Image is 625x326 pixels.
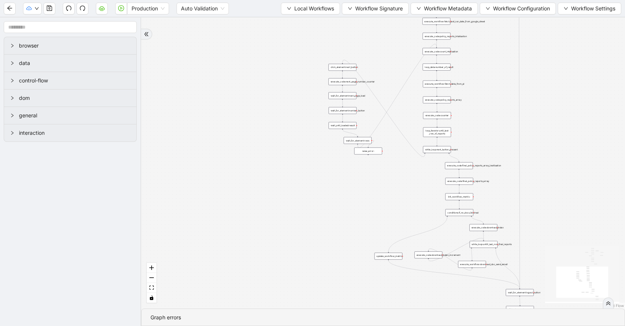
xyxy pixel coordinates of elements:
[493,4,550,13] span: Workflow Configuration
[480,3,556,14] button: downWorkflow Configuration
[423,146,451,153] div: while_loop:next_button_present
[281,3,340,14] button: downLocal Workflows
[147,293,156,303] button: toggle interactivity
[19,59,130,67] span: data
[132,3,165,14] span: Production
[342,3,409,14] button: downWorkflow Signature
[470,241,498,248] div: while_loop:untill_last_row_final_reports
[19,129,130,137] span: interaction
[96,3,108,14] button: cloud-server
[423,81,451,88] div: execute_workflow:fetch_data_from_pl
[423,63,451,71] div: loop_data:number_of_result
[375,253,402,260] div: update_workflow_metric:
[423,127,451,137] div: loop_iterator:until_last _row_of_reports
[445,193,473,201] div: init_workflow_metric:
[328,107,356,114] div: wait_for_element:number_button
[366,157,371,162] span: plus-circle
[115,3,127,14] button: play-circle
[422,48,450,55] div: execute_code:count_intalisation
[328,92,356,99] div: wait_for_element:next_page_load
[354,147,382,154] div: raise_error:plus-circle
[355,4,403,13] span: Workflow Signature
[4,37,136,54] div: browser
[417,6,421,11] span: down
[4,3,16,14] button: arrow-left
[469,224,497,231] div: execute_code:download_index
[7,5,13,11] span: arrow-left
[144,32,149,37] span: double-right
[354,147,382,154] div: raise_error:
[483,232,484,240] g: Edge from execute_code:download_index to while_loop:untill_last_row_final_reports
[388,216,447,252] g: Edge from conditions:if_no_docs_fetched to update_workflow_metric:
[77,3,88,14] button: redo
[428,238,484,261] g: Edge from execute_code:download_index_increment to while_loop:untill_last_row_final_reports
[4,124,136,141] div: interaction
[446,209,473,216] div: conditions:if_no_docs_fetched
[343,130,357,136] g: Edge from wait_until_loaded:result to wait_for_element:rows
[422,18,450,25] div: execute_workflow:fetch_last_run_date_from_google_sheet
[564,6,568,11] span: down
[150,313,616,322] div: Graph errors
[10,61,14,65] span: right
[606,301,611,306] span: double-right
[368,140,374,147] g: Edge from wait_for_element:rows to raise_error:
[328,122,356,129] div: wait_until_loaded:result
[147,273,156,283] button: zoom out
[147,283,156,293] button: fit view
[35,6,39,11] span: down
[423,97,451,104] div: execute_code:policy_reports_array
[458,261,486,268] div: execute_workflow:download_doc_send_email
[66,5,72,11] span: undo
[99,5,105,11] span: cloud-server
[43,3,55,14] button: save
[411,3,478,14] button: downWorkflow Metadata
[4,89,136,107] div: dom
[445,162,473,169] div: execute_code:final_policy_reports_array_inatlisation
[80,5,85,11] span: redo
[506,289,534,296] div: wait_for_element:logout_button
[506,306,534,313] div: click_element:logout_button
[19,76,130,85] span: control-flow
[422,33,450,40] div: execute_code:policy_reports_intalisation
[486,6,490,11] span: down
[423,112,451,119] div: execute_code:counter
[424,4,472,13] span: Workflow Metadata
[414,251,442,258] div: execute_code:download_index_increment
[496,248,520,288] g: Edge from while_loop:untill_last_row_final_reports to wait_for_element:logout_button
[328,78,356,85] div: execute_code:next_page_number_counter
[4,107,136,124] div: general
[343,60,425,157] g: Edge from while_loop:next_button_present to click_element:next_button
[46,5,52,11] span: save
[445,178,473,185] div: execute_code:final_policy_reports_array
[344,137,372,144] div: wait_for_element:rows
[10,96,14,100] span: right
[63,3,75,14] button: undo
[472,216,483,223] g: Edge from conditions:if_no_docs_fetched to execute_code:download_index
[328,64,356,71] div: click_element:next_button
[558,3,621,14] button: downWorkflow Settings
[147,263,156,273] button: zoom in
[19,42,130,50] span: browser
[118,5,124,11] span: play-circle
[19,94,130,102] span: dom
[23,3,42,14] button: cloud-uploaddown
